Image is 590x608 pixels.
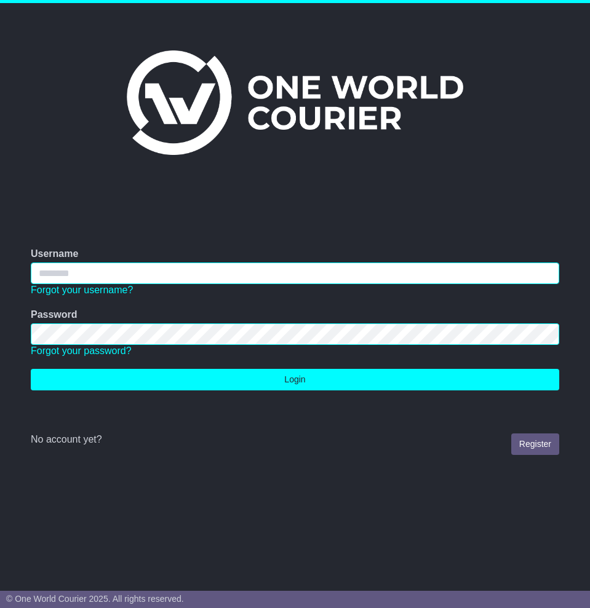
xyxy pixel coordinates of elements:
[31,248,78,259] label: Username
[127,50,463,155] img: One World
[31,309,78,320] label: Password
[31,369,559,390] button: Login
[511,433,559,455] a: Register
[31,433,559,445] div: No account yet?
[31,285,133,295] a: Forgot your username?
[31,345,132,356] a: Forgot your password?
[6,594,184,604] span: © One World Courier 2025. All rights reserved.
